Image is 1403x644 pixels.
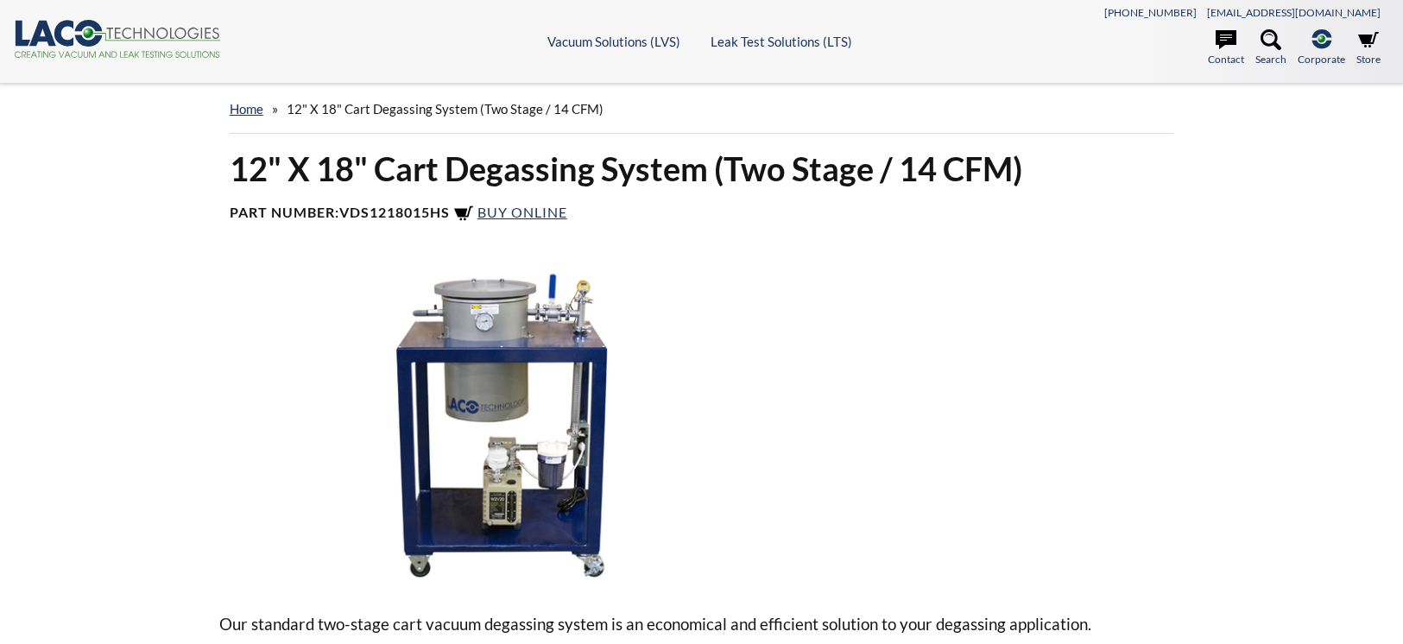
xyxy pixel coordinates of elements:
[711,34,852,49] a: Leak Test Solutions (LTS)
[230,148,1174,190] h1: 12" X 18" Cart Degassing System (Two Stage / 14 CFM)
[1208,29,1244,67] a: Contact
[219,266,785,583] img: VDS1218015HS Degassing System image
[230,204,1174,224] h4: Part Number:
[230,101,263,117] a: home
[219,611,1185,637] p: Our standard two-stage cart vacuum degassing system is an economical and efficient solution to yo...
[339,204,450,220] b: VDS1218015HS
[1255,29,1286,67] a: Search
[1104,6,1197,19] a: [PHONE_NUMBER]
[1298,51,1345,67] span: Corporate
[1207,6,1381,19] a: [EMAIL_ADDRESS][DOMAIN_NAME]
[1356,29,1381,67] a: Store
[287,101,604,117] span: 12" X 18" Cart Degassing System (Two Stage / 14 CFM)
[547,34,680,49] a: Vacuum Solutions (LVS)
[477,204,567,220] span: Buy Online
[230,85,1174,134] div: »
[453,204,567,220] a: Buy Online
